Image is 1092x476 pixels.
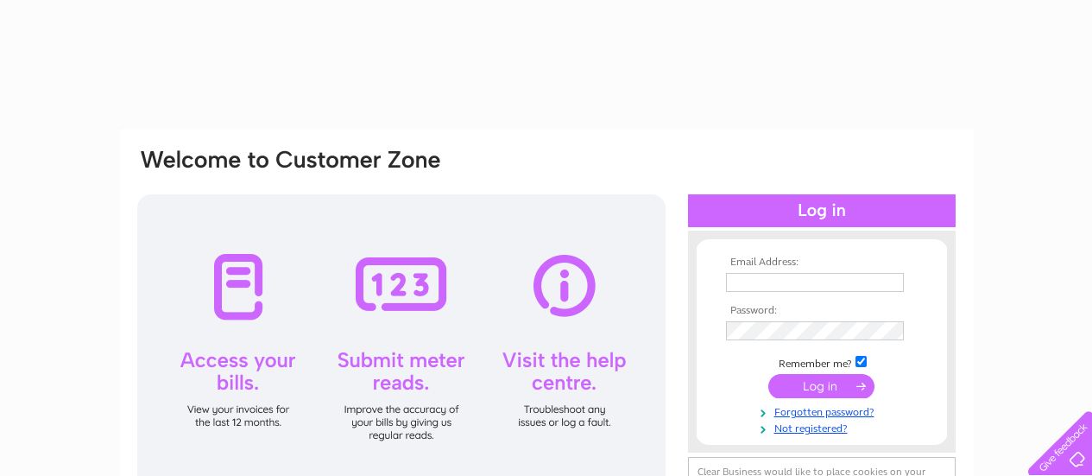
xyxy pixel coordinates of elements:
a: Not registered? [726,419,922,435]
input: Submit [768,374,874,398]
th: Email Address: [722,257,922,269]
th: Password: [722,305,922,317]
a: Forgotten password? [726,403,922,419]
td: Remember me? [722,353,922,371]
